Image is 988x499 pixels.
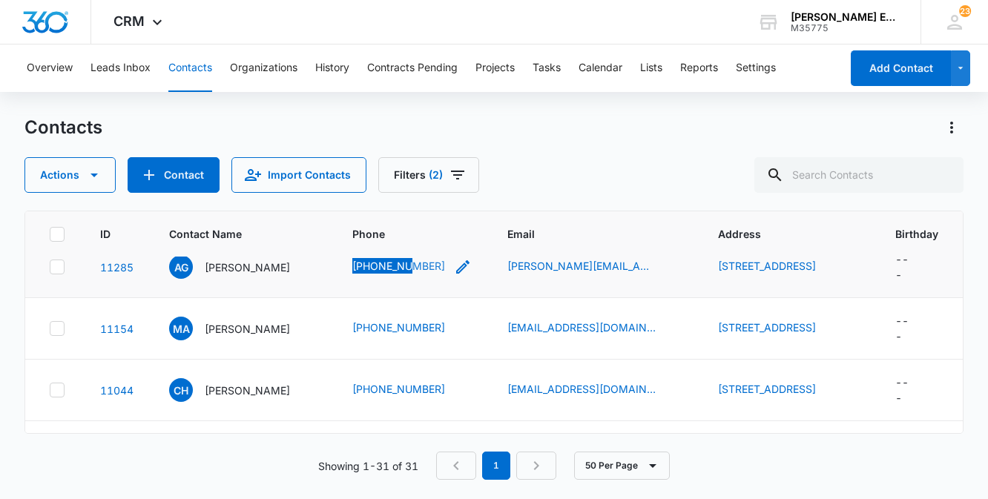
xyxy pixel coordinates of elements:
a: Navigate to contact details page for Charles Hamilton [100,384,134,397]
span: (2) [429,170,443,180]
button: Filters [378,157,479,193]
span: CRM [113,13,145,29]
a: [EMAIL_ADDRESS][DOMAIN_NAME] [507,320,656,335]
div: Email - Hamiltoncharlesa@gmail.com - Select to Edit Field [507,381,682,399]
button: Settings [736,44,776,92]
p: [PERSON_NAME] [205,321,290,337]
a: [PERSON_NAME][EMAIL_ADDRESS][DOMAIN_NAME] [507,258,656,274]
button: Organizations [230,44,297,92]
button: Add Contact [851,50,951,86]
button: Calendar [579,44,622,92]
span: CH [169,378,193,402]
div: Email - gnina1215@gmail.com - Select to Edit Field [507,320,682,337]
a: [PHONE_NUMBER] [352,320,445,335]
div: --- [895,313,912,344]
a: [STREET_ADDRESS] [718,383,816,395]
button: Contracts Pending [367,44,458,92]
div: --- [895,374,912,406]
div: notifications count [959,5,971,17]
button: Leads Inbox [90,44,151,92]
div: account name [791,11,899,23]
div: Contact Name - Charles Hamilton - Select to Edit Field [169,378,317,402]
div: Email - angelica@grayrealestate.org - Select to Edit Field [507,258,682,276]
div: Address - 6455 Forest Village, San Antonio, TX, 78250 - Select to Edit Field [718,381,843,399]
div: Contact Name - Maria A Gomez - Select to Edit Field [169,317,317,340]
span: ID [100,226,112,242]
a: [PHONE_NUMBER] [352,381,445,397]
button: Import Contacts [231,157,366,193]
a: [EMAIL_ADDRESS][DOMAIN_NAME] [507,381,656,397]
button: Actions [940,116,964,139]
div: Phone - (337) 501-6012 - Select to Edit Field [352,258,472,276]
h1: Contacts [24,116,102,139]
span: Address [718,226,838,242]
nav: Pagination [436,452,556,480]
p: Showing 1-31 of 31 [318,458,418,474]
span: AG [169,255,193,279]
button: Add Contact [128,157,220,193]
div: Birthday - - Select to Edit Field [895,251,938,282]
div: Contact Name - Angelica Gray - Select to Edit Field [169,255,317,279]
p: [PERSON_NAME] [205,260,290,275]
a: [STREET_ADDRESS] [718,260,816,272]
div: --- [895,251,912,282]
em: 1 [482,452,510,480]
button: 50 Per Page [574,452,670,480]
button: Overview [27,44,73,92]
div: Birthday - - Select to Edit Field [895,313,938,344]
button: Lists [640,44,662,92]
div: Phone - (956) 286-3324 - Select to Edit Field [352,320,472,337]
button: Reports [680,44,718,92]
div: Birthday - - Select to Edit Field [895,374,938,406]
button: Tasks [533,44,561,92]
button: Projects [475,44,515,92]
p: [PERSON_NAME] [205,383,290,398]
a: Navigate to contact details page for Maria A Gomez [100,323,134,335]
button: Actions [24,157,116,193]
span: Contact Name [169,226,295,242]
div: Address - 1306 Crosscountry Ln, Laredo, TX, 78045 - Select to Edit Field [718,320,843,337]
button: Contacts [168,44,212,92]
span: Birthday [895,226,938,242]
div: Phone - (210) 739-5306 - Select to Edit Field [352,381,472,399]
span: Email [507,226,661,242]
a: Navigate to contact details page for Angelica Gray [100,261,134,274]
a: [STREET_ADDRESS] [718,321,816,334]
input: Search Contacts [754,157,964,193]
button: History [315,44,349,92]
span: 23 [959,5,971,17]
div: account id [791,23,899,33]
span: Phone [352,226,450,242]
div: Address - PO Box 691, Lake Dallas, TX, 75065 - Select to Edit Field [718,258,843,276]
a: [PHONE_NUMBER] [352,258,445,274]
span: MA [169,317,193,340]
